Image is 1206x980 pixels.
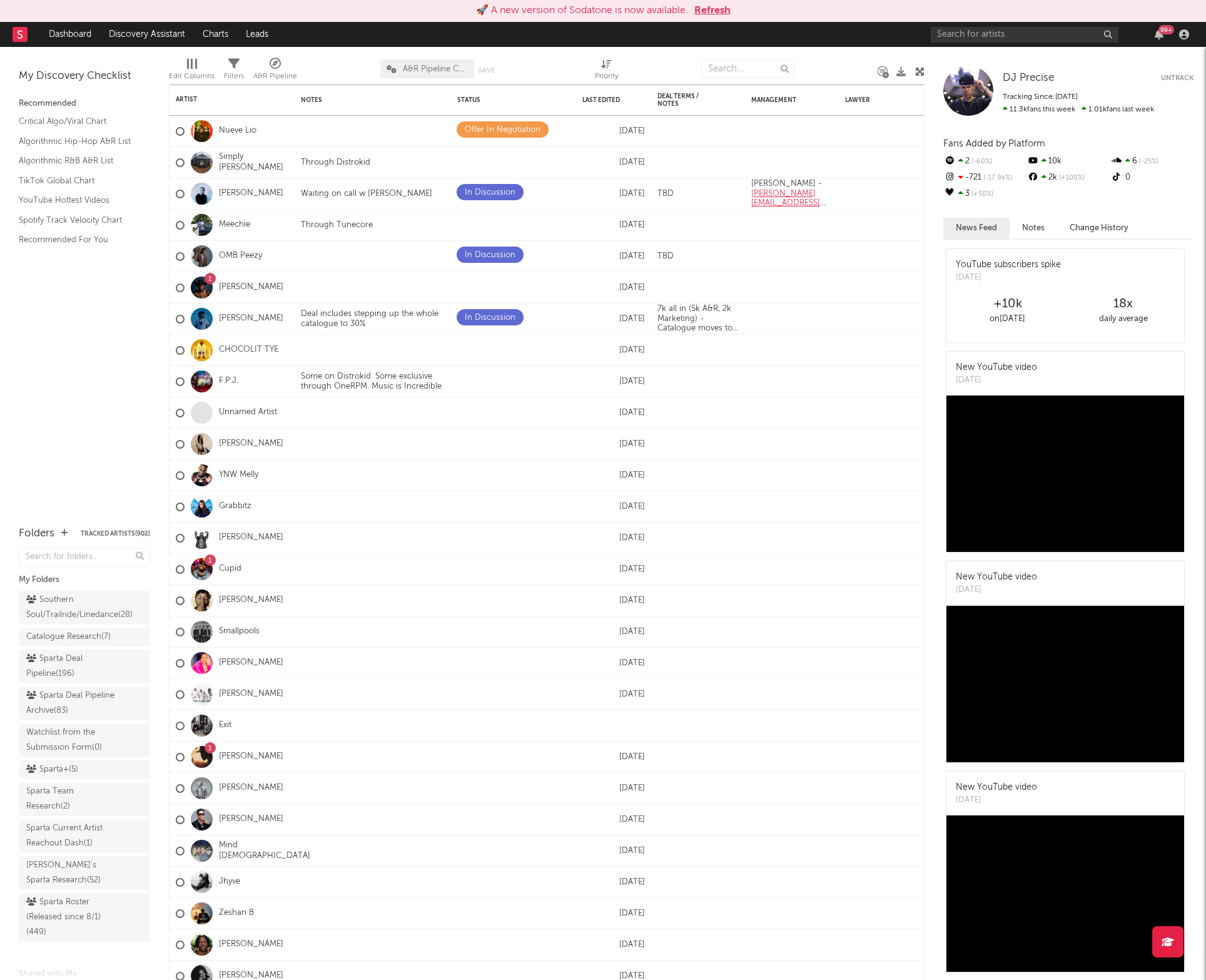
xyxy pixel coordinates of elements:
span: -17.9k % [981,175,1012,181]
div: Deal Terms / Notes [657,93,720,108]
a: [PERSON_NAME] [219,533,283,543]
div: [DATE] [582,343,645,358]
input: Search... [701,59,795,78]
div: Filters [224,53,244,89]
div: Through Distrokid [295,158,377,168]
div: Management [751,96,814,104]
div: Priority [595,69,619,84]
div: [DATE] [582,562,645,577]
a: [PERSON_NAME] [219,595,283,606]
div: [DATE] [582,531,645,546]
a: [PERSON_NAME] [219,188,283,199]
div: In Discussion [465,185,515,200]
div: [DATE] [956,374,1037,387]
div: In Discussion [465,310,515,325]
button: Tracked Artists(902) [81,531,150,537]
div: [DATE] [582,406,645,421]
a: Simply [PERSON_NAME] [219,152,288,173]
div: [DATE] [582,374,645,389]
a: Sparta Team Research(2) [19,782,150,816]
a: [PERSON_NAME] [219,282,283,293]
a: CHOCOLIT TYE [219,345,278,355]
div: [DATE] [956,272,1061,284]
div: 6 [1110,153,1193,170]
div: [PERSON_NAME]'s Sparta Research ( 52 ) [26,858,114,888]
a: [PERSON_NAME][EMAIL_ADDRESS][DOMAIN_NAME] [751,190,826,217]
a: OMB Peezy [219,251,262,262]
div: A&R Pipeline [253,69,297,84]
div: [DATE] [582,625,645,640]
a: Unnamed Artist [219,407,277,418]
div: 99 + [1158,25,1174,34]
span: Fans Added by Platform [943,139,1045,148]
a: [PERSON_NAME] [219,939,283,950]
div: My Discovery Checklist [19,69,150,84]
a: Southern Soul/Trailride/Linedance(28) [19,591,150,625]
div: 🚀 A new version of Sodatone is now available. [476,3,688,18]
div: [DATE] [582,875,645,890]
div: [DATE] [582,249,645,264]
div: New YouTube video [956,361,1037,374]
a: F.P.J. [219,376,238,387]
a: Algorithmic R&B A&R List [19,154,138,168]
div: Southern Soul/Trailride/Linedance ( 28 ) [26,593,133,623]
div: Sparta+ ( 5 ) [26,762,78,777]
div: Priority [595,53,619,89]
button: Notes [1010,218,1057,238]
div: Edit Columns [169,69,215,84]
div: on [DATE] [950,312,1065,327]
div: -721 [943,170,1026,186]
div: Sparta Deal Pipeline Archive ( 83 ) [26,688,114,718]
div: In Discussion [465,248,515,263]
a: [PERSON_NAME] [219,814,283,825]
div: 10k [1026,153,1110,170]
a: Watchlist from the Submission Form(0) [19,723,150,757]
div: 2k [1026,170,1110,186]
div: [DATE] [582,437,645,452]
a: [PERSON_NAME] [219,783,283,794]
button: Save [479,67,495,74]
a: Meechie [219,220,250,230]
div: [DATE] [582,812,645,827]
div: Status [457,96,539,104]
a: Sparta Deal Pipeline Archive(83) [19,687,150,720]
span: A&R Pipeline Collaboration Official [403,65,468,73]
div: [DATE] [582,750,645,765]
div: [DATE] [582,593,645,608]
a: Grabbitz [219,501,251,512]
a: Catalogue Research(7) [19,628,150,646]
a: Zeshan B [219,908,254,919]
a: [PERSON_NAME] [219,752,283,762]
a: [PERSON_NAME] [219,439,283,449]
div: Catalogue Research ( 7 ) [26,630,111,645]
div: [DATE] [582,312,645,327]
div: Sparta Roster (Released since 8/1) ( 449 ) [26,895,114,940]
div: [DATE] [582,280,645,295]
div: YouTube subscribers spike [956,258,1061,272]
div: New YouTube video [956,571,1037,584]
a: Spotify Track Velocity Chart [19,213,138,227]
button: Refresh [694,3,731,18]
button: 99+ [1155,29,1163,39]
div: Waiting on call w [PERSON_NAME] [295,189,438,199]
div: Folders [19,526,54,541]
div: Some on Distrokid. Some exclusive through OneRPM. Music is Incredible [295,372,451,391]
div: [DATE] [582,499,645,514]
input: Search for folders... [19,548,150,566]
div: 2 [943,153,1026,170]
a: Sparta Deal Pipeline(196) [19,650,150,683]
div: TBD [651,252,680,262]
div: [DATE] [582,937,645,952]
a: Discovery Assistant [100,22,194,47]
div: 7k all in (5k A&R, 2k Marketing) - Catalogue moves to 70/30 [651,304,745,334]
a: [PERSON_NAME] [219,314,283,324]
a: Nueve Lio [219,126,256,136]
a: Cupid [219,564,241,574]
div: [DATE] [582,468,645,483]
div: daily average [1065,312,1181,327]
a: Charts [194,22,237,47]
div: Deal includes stepping up the whole catalogue to 30% [295,309,451,329]
a: Algorithmic Hip-Hop A&R List [19,135,138,148]
span: +50 % [970,191,993,198]
a: Sparta Roster (Released since 8/1)(449) [19,893,150,942]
